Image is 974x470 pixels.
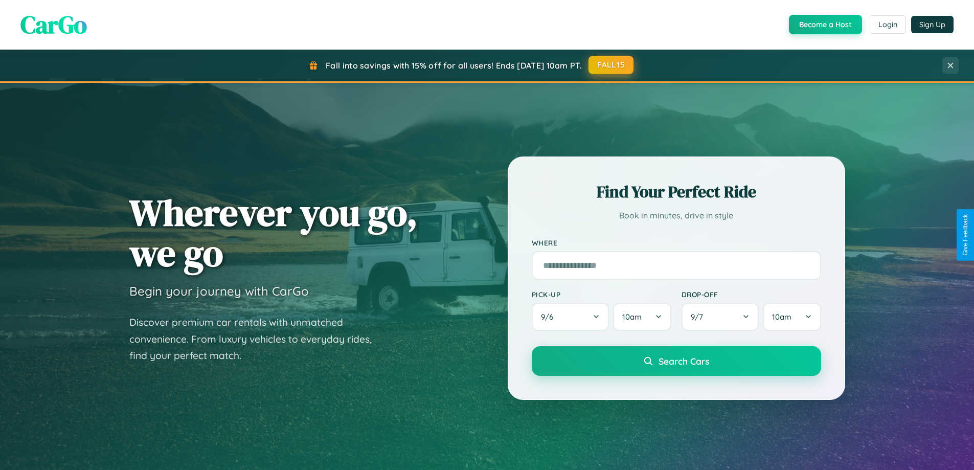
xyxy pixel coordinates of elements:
[532,303,609,331] button: 9/6
[682,290,821,299] label: Drop-off
[622,312,642,322] span: 10am
[532,346,821,376] button: Search Cars
[659,355,709,367] span: Search Cars
[763,303,821,331] button: 10am
[129,314,385,364] p: Discover premium car rentals with unmatched convenience. From luxury vehicles to everyday rides, ...
[532,290,671,299] label: Pick-up
[129,192,418,273] h1: Wherever you go, we go
[613,303,671,331] button: 10am
[691,312,708,322] span: 9 / 7
[129,283,309,299] h3: Begin your journey with CarGo
[588,56,633,74] button: FALL15
[682,303,759,331] button: 9/7
[911,16,954,33] button: Sign Up
[541,312,558,322] span: 9 / 6
[789,15,862,34] button: Become a Host
[532,181,821,203] h2: Find Your Perfect Ride
[326,60,582,71] span: Fall into savings with 15% off for all users! Ends [DATE] 10am PT.
[772,312,791,322] span: 10am
[962,214,969,256] div: Give Feedback
[532,208,821,223] p: Book in minutes, drive in style
[870,15,906,34] button: Login
[20,8,87,41] span: CarGo
[532,238,821,247] label: Where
